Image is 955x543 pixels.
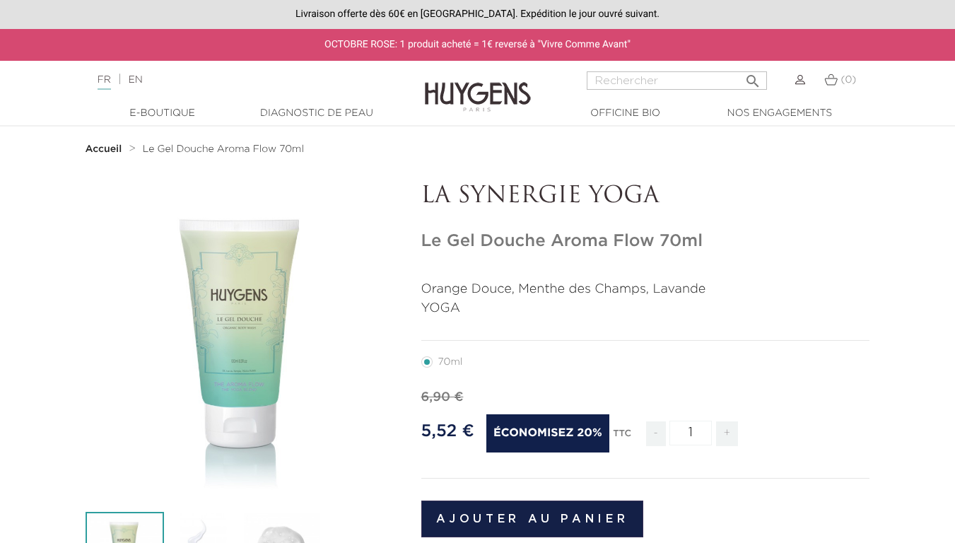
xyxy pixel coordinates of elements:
img: Huygens [425,59,531,114]
p: Orange Douce, Menthe des Champs, Lavande [421,280,870,299]
div: | [90,71,387,88]
span: Le Gel Douche Aroma Flow 70ml [143,144,304,154]
i:  [744,69,761,86]
span: (0) [840,75,856,85]
input: Rechercher [587,71,767,90]
div: TTC [613,419,631,457]
a: Accueil [86,144,125,155]
label: 70ml [421,356,480,368]
span: Économisez 20% [486,414,609,452]
a: Diagnostic de peau [246,106,387,121]
button: Ajouter au panier [421,501,644,537]
a: EN [128,75,142,85]
p: LA SYNERGIE YOGA [421,183,870,210]
a: FR [98,75,111,90]
span: - [646,421,666,446]
h1: Le Gel Douche Aroma Flow 70ml [421,231,870,252]
span: 6,90 € [421,391,464,404]
span: + [716,421,739,446]
input: Quantité [669,421,712,445]
a: E-Boutique [92,106,233,121]
p: YOGA [421,299,870,318]
a: Officine Bio [555,106,696,121]
a: Nos engagements [709,106,850,121]
button:  [740,67,766,86]
strong: Accueil [86,144,122,154]
span: 5,52 € [421,423,474,440]
a: Le Gel Douche Aroma Flow 70ml [143,144,304,155]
